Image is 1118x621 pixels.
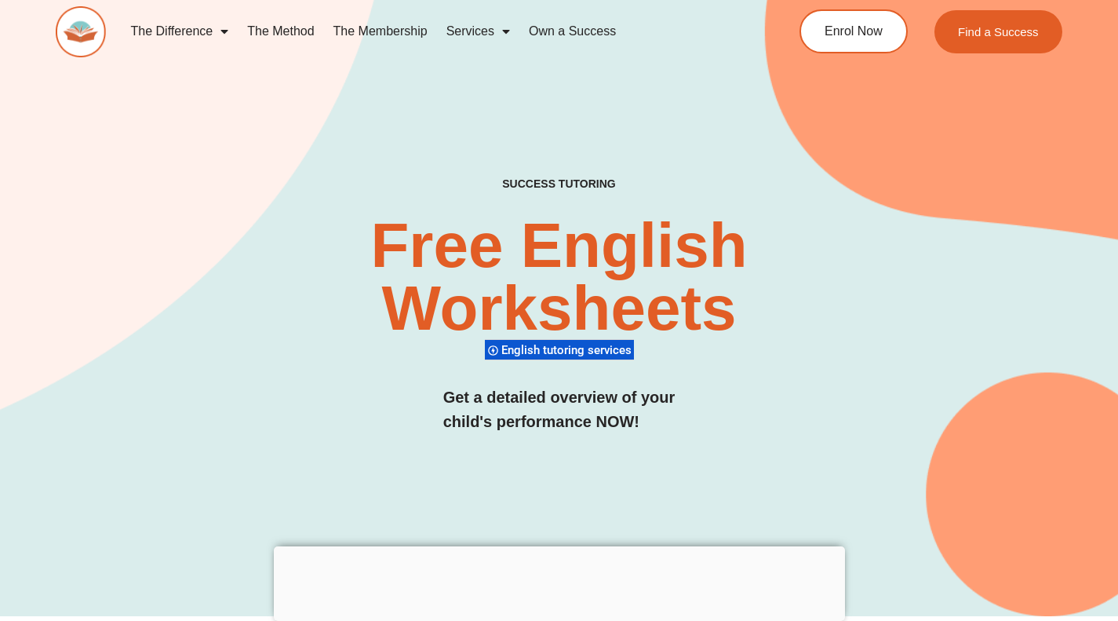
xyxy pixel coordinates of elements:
span: Find a Success [958,26,1039,38]
a: The Method [238,13,323,49]
iframe: Advertisement [274,546,845,617]
h2: Free English Worksheets​ [227,214,890,340]
h3: Get a detailed overview of your child's performance NOW! [443,385,676,434]
h4: SUCCESS TUTORING​ [410,177,708,191]
a: Enrol Now [799,9,908,53]
a: Own a Success [519,13,625,49]
a: The Difference [122,13,239,49]
a: Find a Success [934,10,1062,53]
a: The Membership [324,13,437,49]
iframe: Chat Widget [857,444,1118,621]
span: English tutoring services [501,343,636,357]
span: Enrol Now [825,25,883,38]
nav: Menu [122,13,742,49]
div: English tutoring services [485,339,634,360]
a: Services [437,13,519,49]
